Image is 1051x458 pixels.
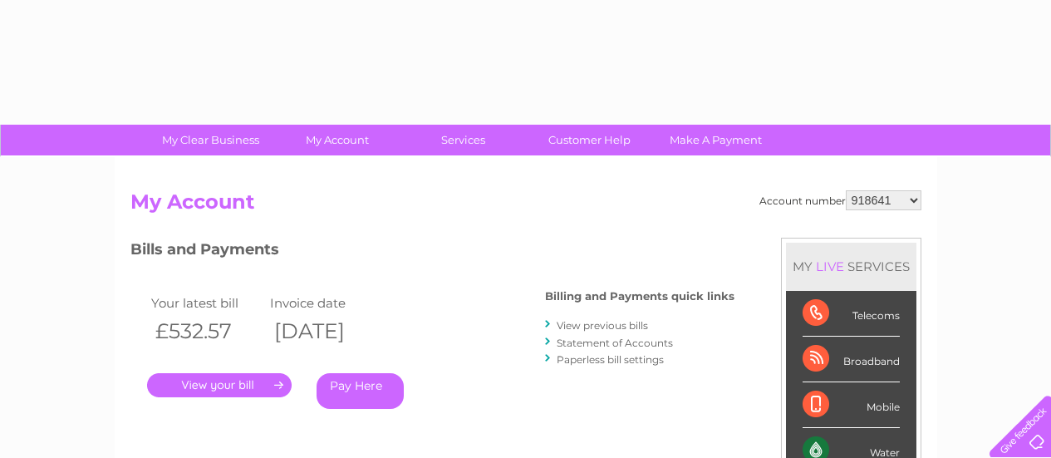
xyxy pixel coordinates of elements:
a: Services [395,125,532,155]
div: Mobile [803,382,900,428]
a: Pay Here [317,373,404,409]
div: LIVE [813,259,847,274]
td: Invoice date [266,292,386,314]
a: Make A Payment [647,125,784,155]
div: MY SERVICES [786,243,916,290]
a: Customer Help [521,125,658,155]
th: £532.57 [147,314,267,348]
a: My Account [268,125,405,155]
h3: Bills and Payments [130,238,734,267]
a: Statement of Accounts [557,337,673,349]
th: [DATE] [266,314,386,348]
a: View previous bills [557,319,648,332]
div: Account number [759,190,921,210]
h2: My Account [130,190,921,222]
a: My Clear Business [142,125,279,155]
a: Paperless bill settings [557,353,664,366]
a: . [147,373,292,397]
h4: Billing and Payments quick links [545,290,734,303]
td: Your latest bill [147,292,267,314]
div: Broadband [803,337,900,382]
div: Telecoms [803,291,900,337]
